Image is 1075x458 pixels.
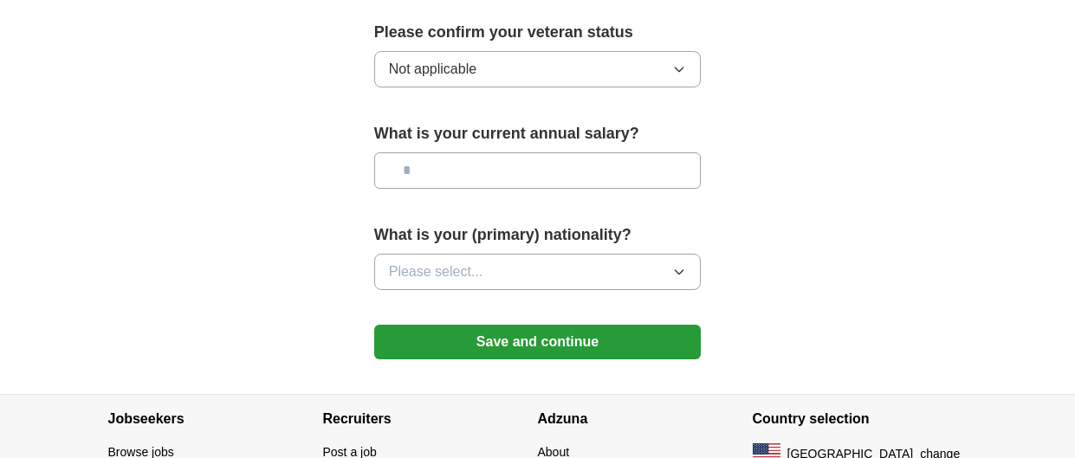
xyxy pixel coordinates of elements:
label: What is your current annual salary? [374,122,702,145]
span: Not applicable [389,59,476,80]
label: Please confirm your veteran status [374,21,702,44]
h4: Country selection [753,395,968,443]
button: Save and continue [374,325,702,359]
button: Not applicable [374,51,702,87]
span: Please select... [389,261,483,282]
label: What is your (primary) nationality? [374,223,702,247]
button: Please select... [374,254,702,290]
